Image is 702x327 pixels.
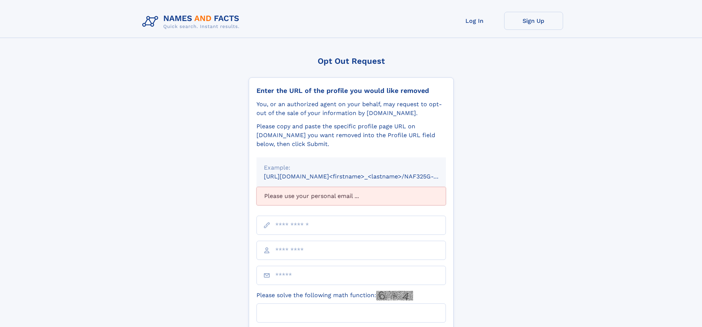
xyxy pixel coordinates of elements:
div: You, or an authorized agent on your behalf, may request to opt-out of the sale of your informatio... [256,100,446,118]
img: Logo Names and Facts [139,12,245,32]
div: Please copy and paste the specific profile page URL on [DOMAIN_NAME] you want removed into the Pr... [256,122,446,149]
div: Example: [264,163,439,172]
label: Please solve the following math function: [256,291,413,300]
div: Opt Out Request [249,56,454,66]
div: Please use your personal email ... [256,187,446,205]
small: [URL][DOMAIN_NAME]<firstname>_<lastname>/NAF325G-xxxxxxxx [264,173,460,180]
div: Enter the URL of the profile you would like removed [256,87,446,95]
a: Log In [445,12,504,30]
a: Sign Up [504,12,563,30]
